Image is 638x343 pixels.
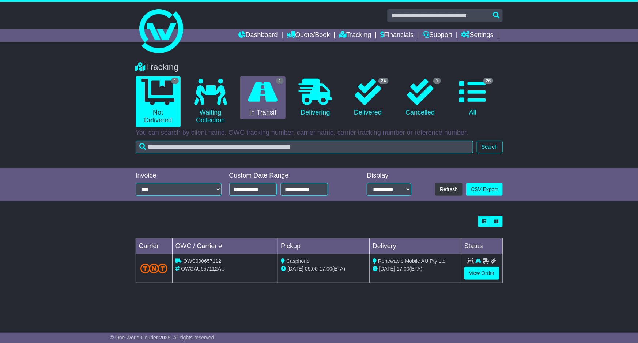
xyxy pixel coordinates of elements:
[461,238,502,254] td: Status
[305,266,318,272] span: 09:00
[423,29,452,42] a: Support
[188,76,233,127] a: Waiting Collection
[132,62,506,72] div: Tracking
[229,172,347,180] div: Custom Date Range
[110,335,216,340] span: © One World Courier 2025. All rights reserved.
[293,76,338,119] a: Delivering
[397,266,409,272] span: 17:00
[239,29,278,42] a: Dashboard
[450,76,495,119] a: 26 All
[466,183,502,196] a: CSV Export
[136,238,172,254] td: Carrier
[320,266,332,272] span: 17:00
[136,76,181,127] a: 1 Not Delivered
[433,78,441,84] span: 1
[379,266,395,272] span: [DATE]
[461,29,494,42] a: Settings
[378,258,446,264] span: Renewable Mobile AU Pty Ltd
[140,264,168,273] img: TNT_Domestic.png
[380,29,414,42] a: Financials
[171,78,179,84] span: 1
[367,172,411,180] div: Display
[181,266,225,272] span: OWCAU657112AU
[369,238,461,254] td: Delivery
[136,129,503,137] p: You can search by client name, OWC tracking number, carrier name, carrier tracking number or refe...
[483,78,493,84] span: 26
[464,267,499,280] a: View Order
[398,76,443,119] a: 1 Cancelled
[276,78,284,84] span: 1
[281,265,366,273] div: - (ETA)
[136,172,222,180] div: Invoice
[240,76,285,119] a: 1 In Transit
[286,258,310,264] span: Casphone
[287,29,330,42] a: Quote/Book
[287,266,303,272] span: [DATE]
[378,78,388,84] span: 24
[373,265,458,273] div: (ETA)
[172,238,278,254] td: OWC / Carrier #
[477,141,502,153] button: Search
[278,238,370,254] td: Pickup
[345,76,390,119] a: 24 Delivered
[183,258,221,264] span: OWS000657112
[435,183,463,196] button: Refresh
[339,29,371,42] a: Tracking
